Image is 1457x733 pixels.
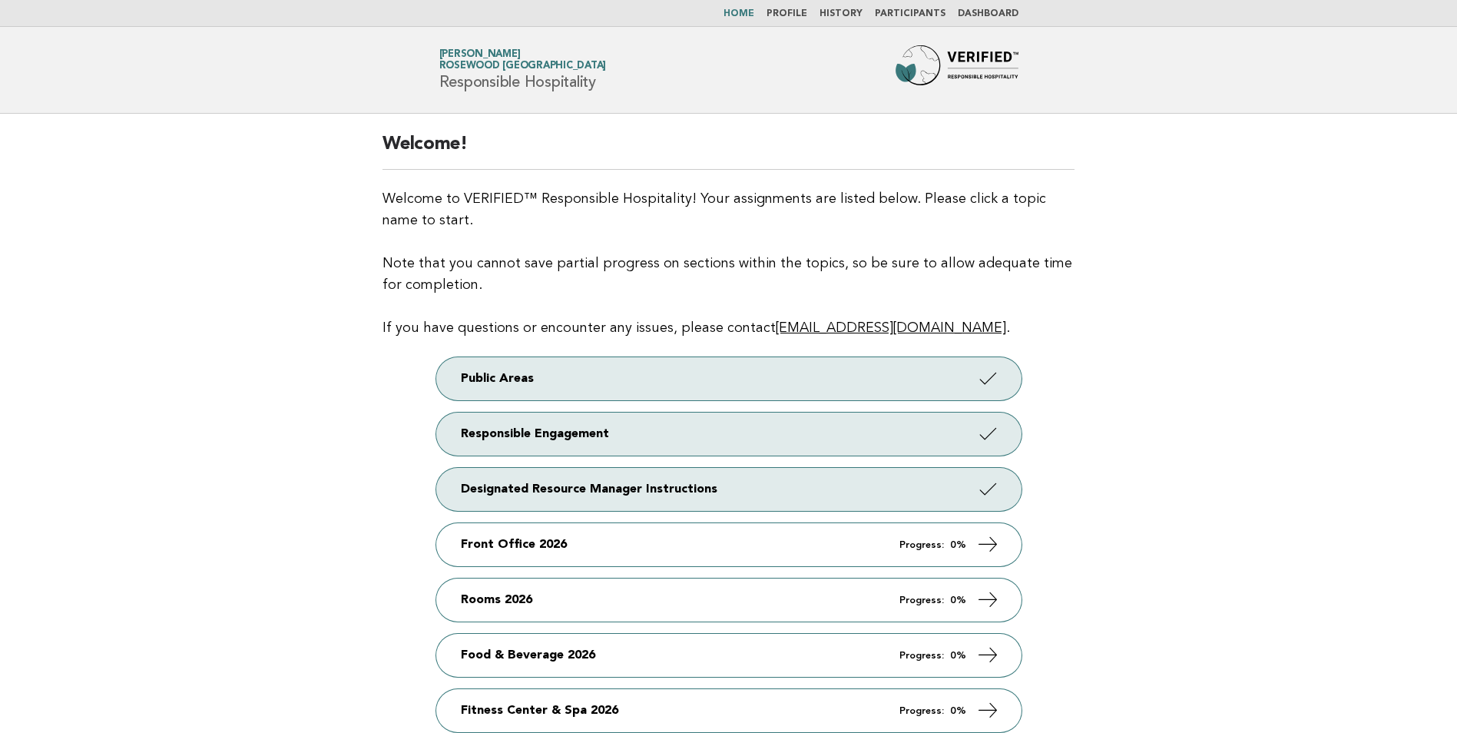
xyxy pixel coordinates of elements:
em: Progress: [899,651,944,661]
strong: 0% [950,595,966,605]
a: Public Areas [436,357,1022,400]
h2: Welcome! [382,132,1075,170]
em: Progress: [899,595,944,605]
a: Fitness Center & Spa 2026 Progress: 0% [436,689,1022,732]
h1: Responsible Hospitality [439,50,607,90]
a: Home [724,9,754,18]
img: Forbes Travel Guide [896,45,1018,95]
span: Rosewood [GEOGRAPHIC_DATA] [439,61,607,71]
a: Profile [767,9,807,18]
a: Participants [875,9,945,18]
strong: 0% [950,540,966,550]
em: Progress: [899,540,944,550]
a: Rooms 2026 Progress: 0% [436,579,1022,622]
strong: 0% [950,651,966,661]
a: Front Office 2026 Progress: 0% [436,523,1022,566]
a: Responsible Engagement [436,413,1022,456]
a: Designated Resource Manager Instructions [436,468,1022,511]
a: Dashboard [958,9,1018,18]
p: Welcome to VERIFIED™ Responsible Hospitality! Your assignments are listed below. Please click a t... [382,188,1075,339]
a: [EMAIL_ADDRESS][DOMAIN_NAME] [776,321,1006,335]
em: Progress: [899,706,944,716]
a: [PERSON_NAME]Rosewood [GEOGRAPHIC_DATA] [439,49,607,71]
a: History [820,9,863,18]
a: Food & Beverage 2026 Progress: 0% [436,634,1022,677]
strong: 0% [950,706,966,716]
